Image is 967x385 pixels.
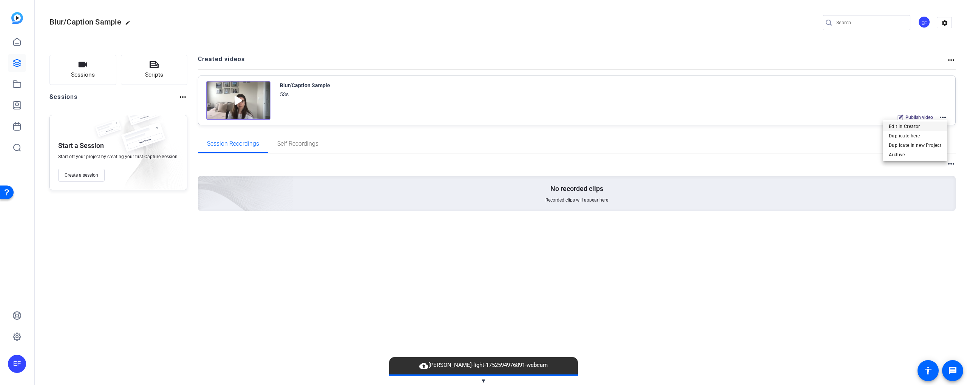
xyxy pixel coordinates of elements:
mat-icon: cloud_upload [419,361,428,370]
span: ▼ [481,377,487,384]
span: Duplicate here [889,131,941,140]
span: Duplicate in new Project [889,141,941,150]
span: Archive [889,150,941,159]
span: [PERSON_NAME]-light-1752594976891-webcam [416,361,551,370]
span: Edit in Creator [889,122,941,131]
